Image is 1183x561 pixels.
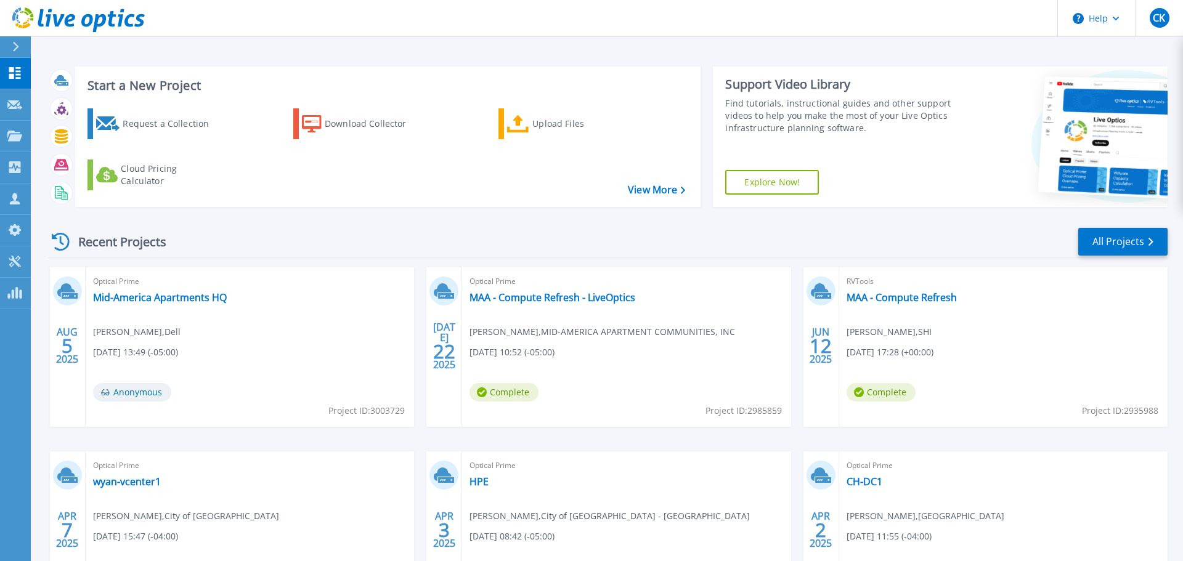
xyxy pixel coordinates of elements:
a: All Projects [1078,228,1168,256]
a: View More [628,184,685,196]
span: RVTools [847,275,1160,288]
span: 2 [815,525,826,535]
a: wyan-vcenter1 [93,475,161,488]
div: [DATE] 2025 [433,323,456,368]
span: [DATE] 10:52 (-05:00) [470,345,555,359]
a: Explore Now! [725,170,819,195]
span: 12 [810,341,832,351]
span: 5 [62,341,73,351]
span: Project ID: 3003729 [328,404,405,418]
span: Complete [847,383,916,402]
span: Project ID: 2985859 [705,404,782,418]
div: JUN 2025 [809,323,832,368]
div: Cloud Pricing Calculator [121,163,219,187]
span: CK [1153,13,1165,23]
a: CH-DC1 [847,475,882,488]
span: [DATE] 17:28 (+00:00) [847,345,933,359]
span: [PERSON_NAME] , SHI [847,325,932,339]
span: [DATE] 11:55 (-04:00) [847,530,932,543]
span: Optical Prime [93,275,407,288]
a: MAA - Compute Refresh - LiveOptics [470,291,635,304]
div: APR 2025 [433,507,456,552]
span: Optical Prime [93,459,407,472]
a: Upload Files [498,108,636,139]
div: Support Video Library [725,76,957,92]
span: [DATE] 15:47 (-04:00) [93,530,178,543]
a: Request a Collection [87,108,225,139]
div: Download Collector [325,111,423,136]
span: [DATE] 13:49 (-05:00) [93,345,178,359]
span: 7 [62,525,73,535]
div: APR 2025 [55,507,79,552]
a: MAA - Compute Refresh [847,291,957,304]
span: [PERSON_NAME] , Dell [93,325,181,339]
div: AUG 2025 [55,323,79,368]
span: Anonymous [93,383,171,402]
span: Complete [470,383,539,402]
span: [PERSON_NAME] , City of [GEOGRAPHIC_DATA] - [GEOGRAPHIC_DATA] [470,509,750,523]
a: Cloud Pricing Calculator [87,159,225,190]
span: Optical Prime [847,459,1160,472]
a: HPE [470,475,489,488]
span: 3 [439,525,450,535]
span: Project ID: 2935988 [1082,404,1158,418]
div: Request a Collection [123,111,221,136]
span: 22 [433,346,455,357]
div: Find tutorials, instructional guides and other support videos to help you make the most of your L... [725,97,957,134]
span: Optical Prime [470,459,783,472]
span: [PERSON_NAME] , City of [GEOGRAPHIC_DATA] [93,509,279,523]
span: [DATE] 08:42 (-05:00) [470,530,555,543]
a: Mid-America Apartments HQ [93,291,227,304]
span: [PERSON_NAME] , [GEOGRAPHIC_DATA] [847,509,1004,523]
div: Recent Projects [47,227,183,257]
div: Upload Files [532,111,631,136]
span: [PERSON_NAME] , MID-AMERICA APARTMENT COMMUNITIES, INC [470,325,735,339]
div: APR 2025 [809,507,832,552]
a: Download Collector [293,108,431,139]
span: Optical Prime [470,275,783,288]
h3: Start a New Project [87,79,685,92]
